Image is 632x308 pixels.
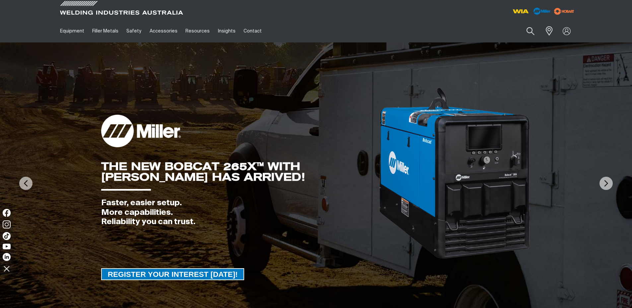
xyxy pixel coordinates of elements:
div: THE NEW BOBCAT 265X™ WITH [PERSON_NAME] HAS ARRIVED! [101,161,378,182]
a: Accessories [146,20,181,42]
img: Instagram [3,220,11,228]
img: YouTube [3,244,11,249]
input: Product name or item number... [511,23,541,39]
div: Faster, easier setup. More capabilities. Reliability you can trust. [101,198,378,227]
img: LinkedIn [3,253,11,261]
img: PrevArrow [19,177,33,190]
a: Insights [214,20,239,42]
a: Equipment [56,20,88,42]
nav: Main [56,20,446,42]
a: Contact [240,20,266,42]
img: Facebook [3,209,11,217]
img: hide socials [1,263,12,274]
a: REGISTER YOUR INTEREST TODAY! [101,268,245,280]
img: miller [552,6,576,16]
a: Resources [181,20,214,42]
a: Safety [122,20,145,42]
a: Filler Metals [88,20,122,42]
img: TikTok [3,232,11,240]
img: NextArrow [599,177,613,190]
button: Search products [519,23,542,39]
span: REGISTER YOUR INTEREST [DATE]! [102,268,244,280]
